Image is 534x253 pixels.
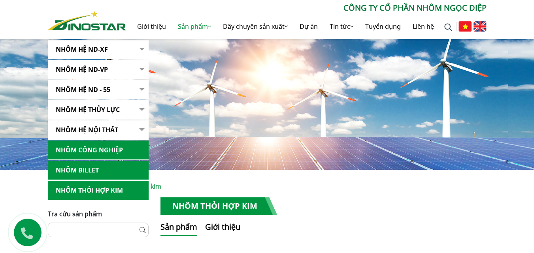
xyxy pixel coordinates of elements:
a: Nhôm Thỏi hợp kim [48,181,149,200]
img: English [474,21,487,32]
a: Nhôm Hệ ND-VP [48,60,149,79]
button: Sản phẩm [160,221,197,236]
a: Sản phẩm [172,14,217,39]
p: CÔNG TY CỔ PHẦN NHÔM NGỌC DIỆP [126,2,487,14]
a: Dây chuyền sản xuất [217,14,294,39]
a: Nhôm Billet [48,161,149,180]
img: Nhôm Dinostar [48,11,126,30]
a: Tuyển dụng [359,14,407,39]
button: Giới thiệu [205,221,240,236]
a: Nhôm hệ nội thất [48,120,149,140]
a: Liên hệ [407,14,440,39]
a: Nhôm Công nghiệp [48,141,149,160]
a: Nhôm Hệ ND-XF [48,40,149,59]
span: Tra cứu sản phẩm [48,210,102,218]
a: Giới thiệu [131,14,172,39]
a: NHÔM HỆ ND - 55 [48,80,149,99]
a: Tin tức [324,14,359,39]
img: Tiếng Việt [459,21,472,32]
a: Nhôm hệ thủy lực [48,100,149,120]
h1: Nhôm Thỏi hợp kim [160,197,277,215]
a: Dự án [294,14,324,39]
img: search [444,23,452,31]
